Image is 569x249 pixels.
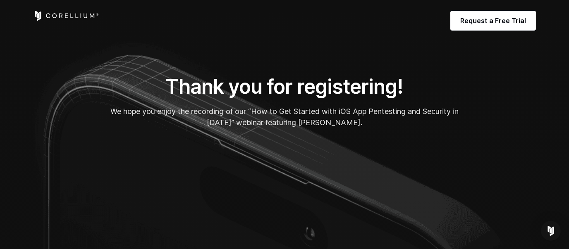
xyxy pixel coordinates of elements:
[33,11,99,21] a: Corellium Home
[98,74,471,99] h1: Thank you for registering!
[460,16,526,26] span: Request a Free Trial
[450,11,536,31] a: Request a Free Trial
[98,106,471,128] p: We hope you enjoy the recording of our “How to Get Started with iOS App Pentesting and Security i...
[541,221,561,241] div: Open Intercom Messenger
